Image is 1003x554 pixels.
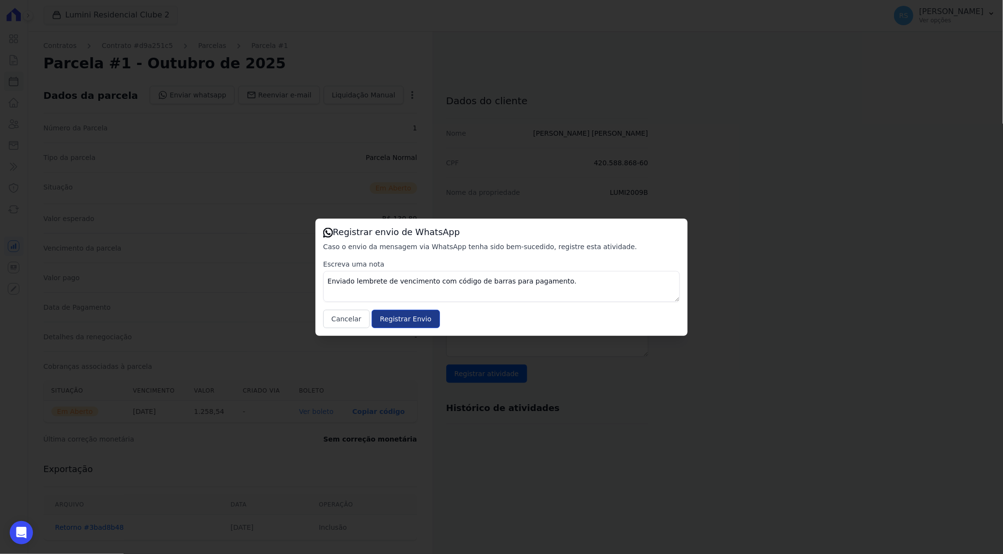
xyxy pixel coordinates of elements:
[323,310,370,328] button: Cancelar
[323,271,680,302] textarea: Enviado lembrete de vencimento com código de barras para pagamento.
[372,310,439,328] input: Registrar Envio
[323,242,680,252] p: Caso o envio da mensagem via WhatsApp tenha sido bem-sucedido, registre esta atividade.
[323,226,680,238] h3: Registrar envio de WhatsApp
[10,521,33,544] div: Open Intercom Messenger
[323,259,680,269] label: Escreva uma nota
